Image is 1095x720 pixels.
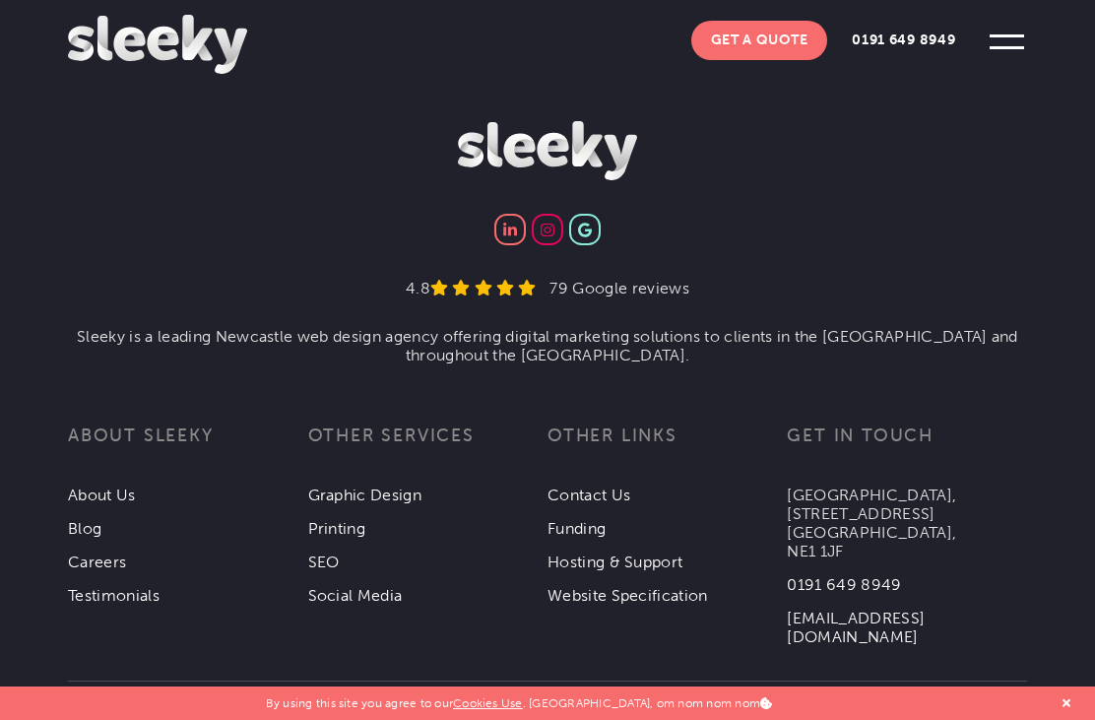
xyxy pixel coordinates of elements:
h3: Other links [547,424,787,471]
a: 4.8 79 Google reviews [406,279,689,297]
a: Careers [68,553,126,571]
p: By using this site you agree to our . [GEOGRAPHIC_DATA], om nom nom nom [266,687,772,710]
a: Social Media [308,586,403,605]
h3: Other services [308,424,547,471]
img: Linkedin [503,223,516,237]
li: Sleeky is a leading Newcastle web design agency offering digital marketing solutions to clients i... [68,327,1027,364]
a: Contact Us [547,486,630,504]
a: SEO [308,553,340,571]
img: Sleeky Web Design Newcastle [458,121,637,180]
div: 79 Google reviews [536,279,688,297]
h3: About Sleeky [68,424,307,471]
a: Funding [547,519,606,538]
p: [GEOGRAPHIC_DATA], [STREET_ADDRESS] [GEOGRAPHIC_DATA], NE1 1JF [787,486,1026,560]
img: Google [578,223,592,237]
a: Testimonials [68,586,160,605]
a: About Us [68,486,136,504]
a: Get A Quote [691,21,828,60]
a: Cookies Use [453,696,523,710]
a: Graphic Design [308,486,421,504]
a: 0191 649 8949 [832,21,975,60]
img: Sleeky Web Design Newcastle [68,15,247,74]
img: Instagram [541,223,553,237]
h3: Get in touch [787,424,1026,471]
a: Blog [68,519,101,538]
a: [EMAIL_ADDRESS][DOMAIN_NAME] [787,609,925,646]
a: Hosting & Support [547,553,682,571]
a: Website Specification [547,586,708,605]
a: 0191 649 8949 [787,575,901,594]
a: Printing [308,519,366,538]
